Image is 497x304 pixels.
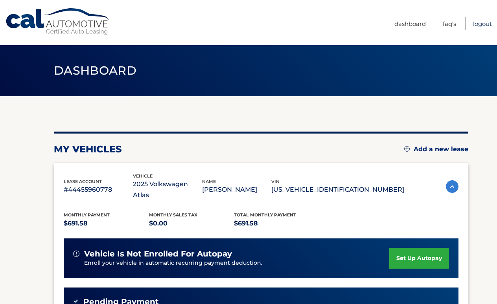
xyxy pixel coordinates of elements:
a: Cal Automotive [5,8,111,36]
img: accordion-active.svg [446,180,458,193]
a: FAQ's [443,17,456,30]
span: Total Monthly Payment [234,212,296,218]
a: set up autopay [389,248,449,269]
p: Enroll your vehicle in automatic recurring payment deduction. [84,259,389,267]
p: 2025 Volkswagen Atlas [133,179,202,201]
img: check-green.svg [73,299,79,304]
span: Dashboard [54,63,136,78]
a: Dashboard [394,17,426,30]
span: Monthly sales Tax [149,212,197,218]
span: vin [271,179,280,184]
span: Monthly Payment [64,212,110,218]
span: lease account [64,179,102,184]
img: add.svg [404,146,410,152]
img: alert-white.svg [73,251,79,257]
p: [PERSON_NAME] [202,184,271,195]
p: [US_VEHICLE_IDENTIFICATION_NUMBER] [271,184,404,195]
p: $691.58 [234,218,319,229]
h2: my vehicles [54,143,122,155]
p: #44455960778 [64,184,133,195]
p: $0.00 [149,218,234,229]
p: $691.58 [64,218,149,229]
a: Add a new lease [404,145,468,153]
span: vehicle [133,173,153,179]
span: vehicle is not enrolled for autopay [84,249,232,259]
a: Logout [473,17,492,30]
span: name [202,179,216,184]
